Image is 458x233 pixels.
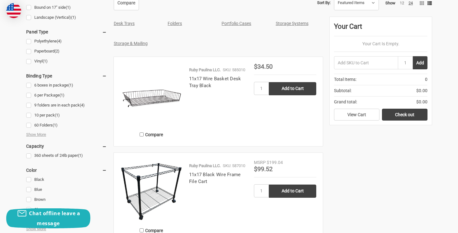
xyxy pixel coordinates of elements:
[425,76,427,83] span: 0
[276,21,308,26] a: Storage Systems
[120,129,183,140] label: Compare
[334,21,427,36] div: Your Cart
[26,121,107,130] a: 60 Folders
[140,228,144,232] input: Compare
[26,111,107,120] a: 10 per pack
[334,76,356,83] span: Total Items:
[55,49,60,53] span: (2)
[385,1,395,5] span: Show
[189,67,221,73] p: Ruby Paulina LLC.
[408,1,413,5] a: 24
[334,109,379,121] a: View Cart
[26,13,107,22] a: Landscape (Vertical)
[29,210,80,227] span: Chat offline leave a message
[416,87,427,94] span: $0.00
[57,39,62,43] span: (4)
[223,163,245,169] p: SKU: 587010
[254,165,273,173] span: $99.52
[26,196,107,204] a: Brown
[26,91,107,100] a: 6 per Package
[26,186,107,194] a: Blue
[26,57,107,66] a: Vinyl
[140,132,144,136] input: Compare
[26,81,107,90] a: 6 boxes in package
[26,101,107,110] a: 9 folders are in each pack
[26,37,107,46] a: Polyethylene
[26,72,107,80] h5: Binding Type
[55,113,60,117] span: (1)
[120,159,183,222] img: 11x17 Black Wire Frame File Cart
[53,123,58,127] span: (1)
[334,41,427,47] p: Your Cart Is Empty.
[254,63,273,70] span: $34.50
[26,166,107,174] h5: Color
[400,1,404,5] a: 12
[6,208,90,228] button: Chat offline leave a message
[334,99,357,105] span: Grand total:
[26,3,107,12] a: Bound on 17" side
[382,109,427,121] a: Check out
[26,131,46,138] span: Show More
[168,21,182,26] a: Folders
[78,153,83,158] span: (1)
[267,160,283,165] span: $199.04
[26,142,107,150] h5: Capacity
[269,82,316,95] input: Add to Cart
[26,28,107,36] h5: Panel Type
[26,176,107,184] a: Black
[80,103,85,107] span: (4)
[114,21,135,26] a: Desk Trays
[416,99,427,105] span: $0.00
[189,172,241,185] a: 11x17 Black Wire Frame File Cart
[413,56,427,69] button: Add
[269,185,316,198] input: Add to Cart
[334,87,351,94] span: Subtotal:
[66,5,71,10] span: (1)
[254,159,266,166] div: MSRP
[6,3,21,18] img: duty and tax information for United States
[114,41,148,46] a: Storage & Mailing
[71,15,76,20] span: (1)
[26,206,107,214] a: Clear
[334,56,398,69] input: Add SKU to Cart
[189,163,221,169] p: Ruby Paulina LLC.
[223,67,245,73] p: SKU: 585010
[68,83,73,87] span: (1)
[26,47,107,56] a: Paperboard
[189,76,241,89] a: 11x17 Wire Basket Desk Tray Black
[43,59,48,63] span: (1)
[60,93,64,97] span: (1)
[26,151,107,160] a: 360 sheets of 24lb paper
[26,226,46,232] span: Show More
[222,21,251,26] a: Portfolio Cases
[120,63,183,126] img: 11x17 Wire Basket Desk Tray Black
